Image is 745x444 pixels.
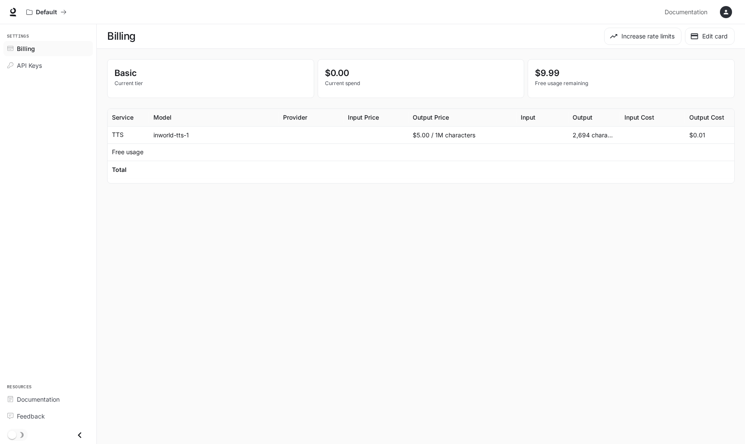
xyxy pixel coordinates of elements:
[22,3,70,21] button: All workspaces
[3,409,93,424] a: Feedback
[665,7,707,18] span: Documentation
[8,430,16,439] span: Dark mode toggle
[112,114,134,121] div: Service
[153,114,172,121] div: Model
[17,412,45,421] span: Feedback
[17,395,60,404] span: Documentation
[17,61,42,70] span: API Keys
[573,114,592,121] div: Output
[535,67,727,79] p: $9.99
[325,79,517,87] p: Current spend
[689,114,724,121] div: Output Cost
[604,28,681,45] button: Increase rate limits
[521,114,535,121] div: Input
[115,67,307,79] p: Basic
[535,79,727,87] p: Free usage remaining
[685,28,735,45] button: Edit card
[624,114,654,121] div: Input Cost
[3,392,93,407] a: Documentation
[36,9,57,16] p: Default
[325,67,517,79] p: $0.00
[413,114,449,121] div: Output Price
[283,114,307,121] div: Provider
[112,148,143,156] p: Free usage
[3,58,93,73] a: API Keys
[408,126,516,143] div: $5.00 / 1M characters
[112,165,127,174] h6: Total
[107,28,136,45] h1: Billing
[348,114,379,121] div: Input Price
[115,79,307,87] p: Current tier
[568,126,620,143] div: 2,694 characters
[661,3,714,21] a: Documentation
[3,41,93,56] a: Billing
[17,44,35,53] span: Billing
[112,130,124,139] p: TTS
[149,126,279,143] div: inworld-tts-1
[70,426,89,444] button: Close drawer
